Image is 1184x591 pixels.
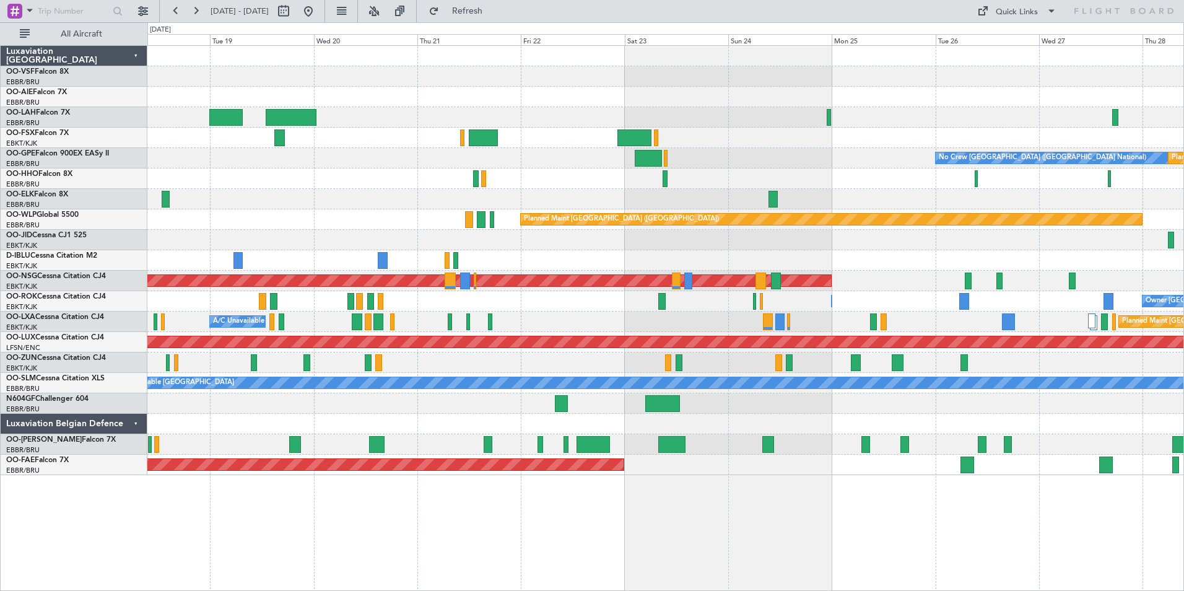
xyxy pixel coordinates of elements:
a: EBBR/BRU [6,405,40,414]
div: Thu 21 [417,34,521,45]
span: [DATE] - [DATE] [211,6,269,17]
div: Tue 26 [936,34,1039,45]
input: Trip Number [38,2,109,20]
div: Wed 20 [314,34,417,45]
span: N604GF [6,395,35,403]
div: Mon 25 [832,34,935,45]
a: EBBR/BRU [6,159,40,169]
span: All Aircraft [32,30,131,38]
a: OO-LUXCessna Citation CJ4 [6,334,104,341]
a: OO-VSFFalcon 8X [6,68,69,76]
span: D-IBLU [6,252,30,260]
span: OO-SLM [6,375,36,382]
a: EBBR/BRU [6,77,40,87]
a: EBKT/KJK [6,139,37,148]
a: EBKT/KJK [6,364,37,373]
a: EBKT/KJK [6,241,37,250]
div: A/C Unavailable [GEOGRAPHIC_DATA] [110,374,234,392]
a: LFSN/ENC [6,343,40,352]
a: OO-SLMCessna Citation XLS [6,375,105,382]
a: EBBR/BRU [6,98,40,107]
span: OO-LXA [6,313,35,321]
a: EBBR/BRU [6,200,40,209]
div: No Crew [GEOGRAPHIC_DATA] ([GEOGRAPHIC_DATA] National) [939,149,1146,167]
a: OO-ZUNCessna Citation CJ4 [6,354,106,362]
div: Tue 19 [210,34,313,45]
span: OO-ROK [6,293,37,300]
a: EBBR/BRU [6,384,40,393]
div: Fri 22 [521,34,624,45]
a: EBKT/KJK [6,261,37,271]
div: A/C Unavailable [GEOGRAPHIC_DATA] ([GEOGRAPHIC_DATA] National) [213,312,443,331]
div: Wed 27 [1039,34,1143,45]
span: OO-LUX [6,334,35,341]
span: OO-LAH [6,109,36,116]
span: OO-NSG [6,273,37,280]
a: OO-JIDCessna CJ1 525 [6,232,87,239]
div: Quick Links [996,6,1038,19]
span: OO-ELK [6,191,34,198]
a: N604GFChallenger 604 [6,395,89,403]
a: OO-[PERSON_NAME]Falcon 7X [6,436,116,444]
button: All Aircraft [14,24,134,44]
a: OO-HHOFalcon 8X [6,170,72,178]
a: EBKT/KJK [6,282,37,291]
a: D-IBLUCessna Citation M2 [6,252,97,260]
a: OO-GPEFalcon 900EX EASy II [6,150,109,157]
button: Refresh [423,1,497,21]
a: EBKT/KJK [6,323,37,332]
a: OO-ROKCessna Citation CJ4 [6,293,106,300]
a: EBBR/BRU [6,466,40,475]
button: Quick Links [971,1,1063,21]
span: OO-[PERSON_NAME] [6,436,82,444]
a: OO-LAHFalcon 7X [6,109,70,116]
div: [DATE] [150,25,171,35]
a: EBBR/BRU [6,221,40,230]
div: Sat 23 [625,34,728,45]
a: EBBR/BRU [6,180,40,189]
a: EBBR/BRU [6,118,40,128]
div: Mon 18 [107,34,210,45]
a: EBKT/KJK [6,302,37,312]
span: OO-WLP [6,211,37,219]
span: Refresh [442,7,494,15]
div: Planned Maint [GEOGRAPHIC_DATA] ([GEOGRAPHIC_DATA]) [524,210,719,229]
span: OO-JID [6,232,32,239]
span: OO-VSF [6,68,35,76]
span: OO-HHO [6,170,38,178]
span: OO-GPE [6,150,35,157]
a: OO-FAEFalcon 7X [6,457,69,464]
a: OO-FSXFalcon 7X [6,129,69,137]
span: OO-ZUN [6,354,37,362]
a: OO-NSGCessna Citation CJ4 [6,273,106,280]
a: OO-AIEFalcon 7X [6,89,67,96]
span: OO-FSX [6,129,35,137]
a: OO-WLPGlobal 5500 [6,211,79,219]
a: EBBR/BRU [6,445,40,455]
a: OO-ELKFalcon 8X [6,191,68,198]
span: OO-AIE [6,89,33,96]
div: Sun 24 [728,34,832,45]
a: OO-LXACessna Citation CJ4 [6,313,104,321]
span: OO-FAE [6,457,35,464]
